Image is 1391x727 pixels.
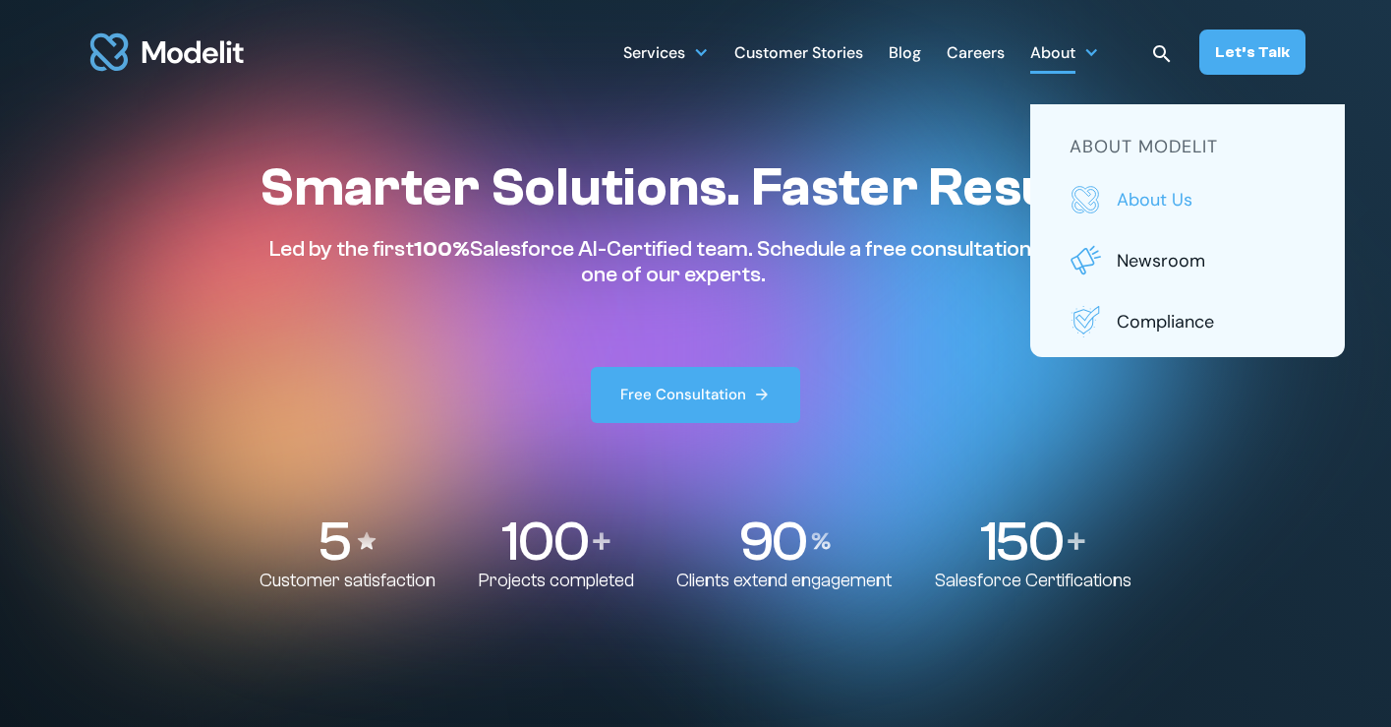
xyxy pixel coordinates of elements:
[1030,104,1345,357] nav: About
[260,236,1087,288] p: Led by the first Salesforce AI-Certified team. Schedule a free consultation with one of our experts.
[889,32,921,71] a: Blog
[947,35,1005,74] div: Careers
[87,22,248,83] img: modelit logo
[1117,187,1305,212] p: About us
[623,35,685,74] div: Services
[87,22,248,83] a: home
[620,385,746,405] div: Free Consultation
[1117,309,1305,334] p: Compliance
[1070,134,1305,160] h5: about modelit
[889,35,921,74] div: Blog
[738,514,805,570] p: 90
[501,514,587,570] p: 100
[947,32,1005,71] a: Careers
[414,236,470,262] span: 100%
[1030,32,1099,71] div: About
[1070,245,1305,276] a: Newsroom
[676,570,892,592] p: Clients extend engagement
[355,529,378,553] img: Stars
[1215,41,1290,63] div: Let’s Talk
[593,532,610,550] img: Plus
[753,386,771,403] img: arrow right
[734,35,863,74] div: Customer Stories
[318,514,349,570] p: 5
[260,155,1130,220] h1: Smarter Solutions. Faster Results.
[734,32,863,71] a: Customer Stories
[1117,248,1305,273] p: Newsroom
[260,570,435,592] p: Customer satisfaction
[479,570,634,592] p: Projects completed
[1068,532,1085,550] img: Plus
[1199,30,1305,75] a: Let’s Talk
[811,532,831,550] img: Percentage
[1070,184,1305,215] a: About us
[980,514,1062,570] p: 150
[1030,35,1075,74] div: About
[623,32,709,71] div: Services
[935,570,1131,592] p: Salesforce Certifications
[1070,306,1305,337] a: Compliance
[591,367,801,423] a: Free Consultation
